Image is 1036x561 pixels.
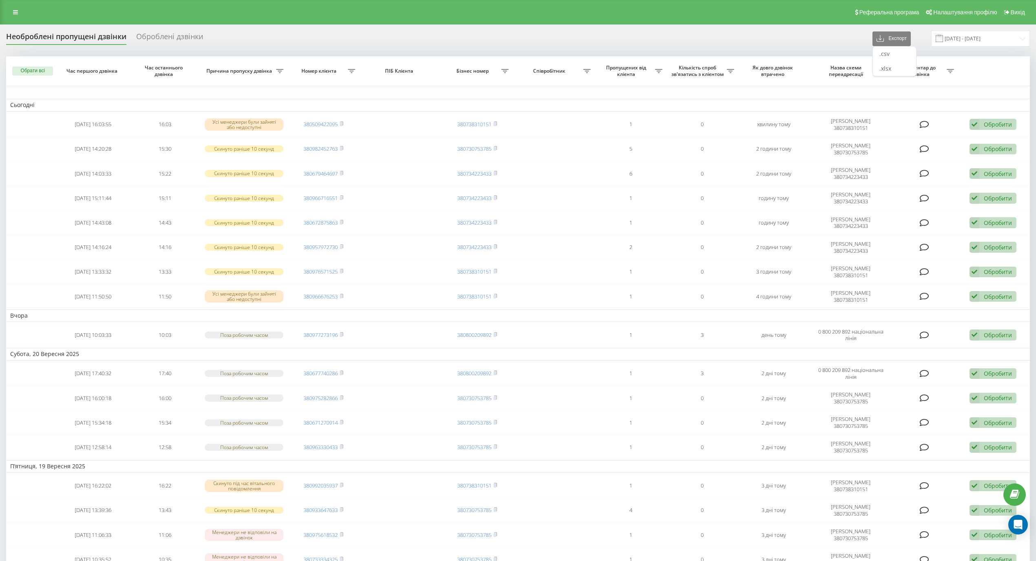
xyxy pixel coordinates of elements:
td: [PERSON_NAME] 380734223433 [810,236,892,259]
div: Обробити [984,482,1012,490]
a: 380933647633 [303,506,338,514]
td: 15:22 [129,162,201,185]
td: [DATE] 11:50:50 [58,285,129,308]
a: 380738310151 [457,268,491,275]
a: 380966716551 [303,194,338,202]
td: 4 [595,499,666,522]
td: Субота, 20 Вересня 2025 [6,348,1030,360]
td: [DATE] 14:16:24 [58,236,129,259]
td: [PERSON_NAME] 380738310151 [810,113,892,136]
div: Обробити [984,219,1012,227]
span: Кількість спроб зв'язатись з клієнтом [671,65,727,77]
a: 380730753785 [457,506,491,514]
td: 16:00 [129,387,201,410]
td: [PERSON_NAME] 380738310151 [810,260,892,283]
div: Скинуто раніше 10 секунд [205,507,283,514]
td: 0 [666,187,738,209]
a: 380738310151 [457,482,491,489]
div: Скинуто раніше 10 секунд [205,145,283,152]
a: 380800209892 [457,370,491,377]
td: 1 [595,362,666,385]
button: Експорт [872,31,911,46]
td: 3 [666,323,738,346]
td: 0 [666,236,738,259]
td: [DATE] 11:06:33 [58,523,129,546]
a: 380975618532 [303,531,338,539]
span: Назва схеми переадресації [814,65,880,77]
td: 1 [595,211,666,234]
td: Вчора [6,309,1030,322]
td: [PERSON_NAME] 380734223433 [810,162,892,185]
a: 380679464697 [303,170,338,177]
td: 1 [595,323,666,346]
td: 10:03 [129,323,201,346]
a: 380730753785 [457,419,491,426]
div: Необроблені пропущені дзвінки [6,32,126,45]
td: 14:43 [129,211,201,234]
td: [DATE] 12:58:14 [58,436,129,459]
td: [PERSON_NAME] 380738310151 [810,474,892,497]
td: [PERSON_NAME] 380734223433 [810,187,892,209]
a: 380963330433 [303,443,338,451]
td: 0 [666,162,738,185]
td: день тому [738,323,810,346]
span: Час останнього дзвінка [136,65,193,77]
div: Обробити [984,370,1012,377]
td: [PERSON_NAME] 380730753785 [810,499,892,522]
div: Поза робочим часом [205,444,283,451]
td: 0 [666,387,738,410]
a: 380677740286 [303,370,338,377]
div: Open Intercom Messenger [1008,515,1028,534]
td: 3 дні тому [738,499,810,522]
a: 380982452763 [303,145,338,152]
td: 1 [595,260,666,283]
a: 380975282866 [303,394,338,402]
div: Оброблені дзвінки [136,32,203,45]
td: 17:40 [129,362,201,385]
a: 380730753785 [457,443,491,451]
span: Налаштування профілю [933,9,997,16]
span: Бізнес номер [445,68,502,74]
div: Поза робочим часом [205,419,283,426]
td: 2 дні тому [738,436,810,459]
div: Обробити [984,443,1012,451]
td: 3 години тому [738,260,810,283]
td: [PERSON_NAME] 380730753785 [810,411,892,434]
td: 0 [666,285,738,308]
td: [DATE] 13:39:36 [58,499,129,522]
td: 5 [595,138,666,160]
div: Поза робочим часом [205,370,283,377]
td: 0 [666,138,738,160]
a: 380976571525 [303,268,338,275]
a: 380730753785 [457,394,491,402]
td: [PERSON_NAME] 380730753785 [810,387,892,410]
div: Поза робочим часом [205,394,283,401]
td: [PERSON_NAME] 380730753785 [810,523,892,546]
div: Усі менеджери були зайняті або недоступні [205,118,283,131]
a: 380734223433 [457,219,491,226]
td: [PERSON_NAME] 380734223433 [810,211,892,234]
td: П’ятниця, 19 Вересня 2025 [6,460,1030,472]
td: 13:43 [129,499,201,522]
td: [DATE] 10:03:33 [58,323,129,346]
td: 3 [666,362,738,385]
a: 380992035937 [303,482,338,489]
a: 380730753785 [457,145,491,152]
span: Час першого дзвінка [64,68,122,74]
td: 3 дні тому [738,523,810,546]
td: [PERSON_NAME] 380730753785 [810,138,892,160]
td: 2 дні тому [738,387,810,410]
span: Співробітник [517,68,583,74]
a: 380738310151 [457,293,491,300]
td: 0 [666,113,738,136]
td: 14:16 [129,236,201,259]
div: Обробити [984,120,1012,128]
td: 1 [595,411,666,434]
td: 1 [595,474,666,497]
td: [DATE] 17:40:32 [58,362,129,385]
div: Обробити [984,331,1012,339]
a: 380800209892 [457,331,491,338]
div: Усі менеджери були зайняті або недоступні [205,290,283,303]
td: 15:11 [129,187,201,209]
a: 380734223433 [457,170,491,177]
